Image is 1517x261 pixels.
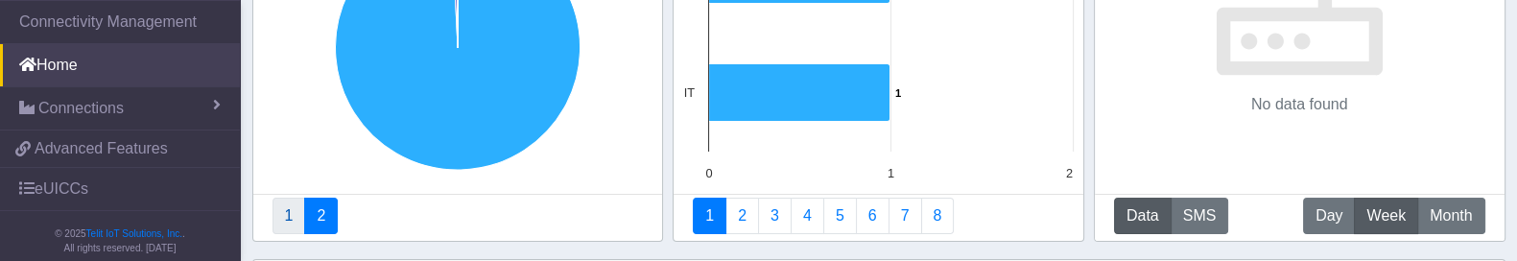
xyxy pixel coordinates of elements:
span: Advanced Features [35,137,168,160]
p: No data found [1251,93,1348,116]
a: Telit IoT Solutions, Inc. [86,228,182,239]
text: 0 [706,166,713,180]
a: Connections By Country [693,198,726,234]
span: Week [1366,204,1406,227]
nav: Summary paging [273,198,644,234]
span: Day [1316,204,1342,227]
text: 1 [895,87,901,99]
text: 1 [888,166,894,180]
nav: Summary paging [693,198,1064,234]
button: Day [1303,198,1355,234]
text: 2 [1066,166,1073,180]
a: Connectivity status [273,198,306,234]
a: Usage per Country [758,198,792,234]
button: Week [1354,198,1418,234]
a: Zero Session [889,198,922,234]
a: Carrier [725,198,759,234]
text: IT [684,85,696,100]
a: Deployment status [304,198,338,234]
a: Not Connected for 30 days [921,198,955,234]
span: Connections [38,97,124,120]
button: Month [1417,198,1484,234]
button: SMS [1171,198,1229,234]
a: Usage by Carrier [823,198,857,234]
span: Month [1430,204,1472,227]
a: 14 Days Trend [856,198,889,234]
button: Data [1114,198,1172,234]
a: Connections By Carrier [791,198,824,234]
